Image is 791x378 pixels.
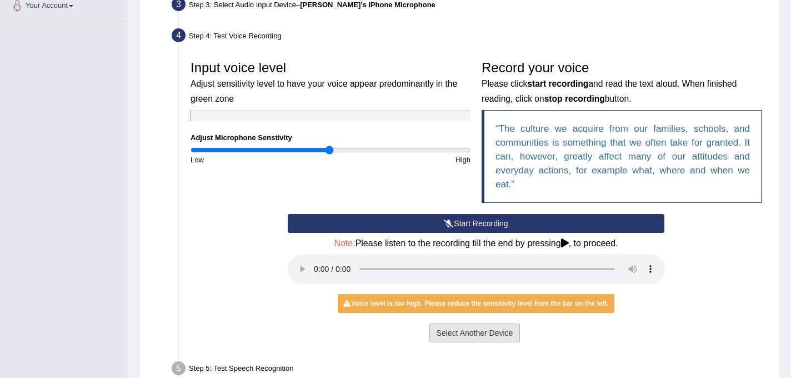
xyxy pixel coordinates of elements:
q: The culture we acquire from our families, schools, and communities is something that we often tak... [495,123,750,190]
span: Note: [334,238,355,248]
b: stop recording [544,94,605,103]
h3: Input voice level [191,61,470,105]
h3: Record your voice [482,61,762,105]
b: start recording [527,79,588,88]
b: [PERSON_NAME]’s iPhone Microphone [300,1,435,9]
h4: Please listen to the recording till the end by pressing , to proceed. [288,238,665,248]
small: Please click and read the text aloud. When finished reading, click on button. [482,79,737,103]
button: Start Recording [288,214,665,233]
button: Select Another Device [429,324,520,342]
div: Low [185,155,331,165]
span: – [296,1,435,9]
label: Adjust Microphone Senstivity [191,132,292,143]
small: Adjust sensitivity level to have your voice appear predominantly in the green zone [191,79,457,103]
div: High [331,155,476,165]
div: Voice level is too high. Please reduce the sensitivity level from the bar on the left. [338,294,614,313]
div: Step 4: Test Voice Recording [167,25,774,49]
